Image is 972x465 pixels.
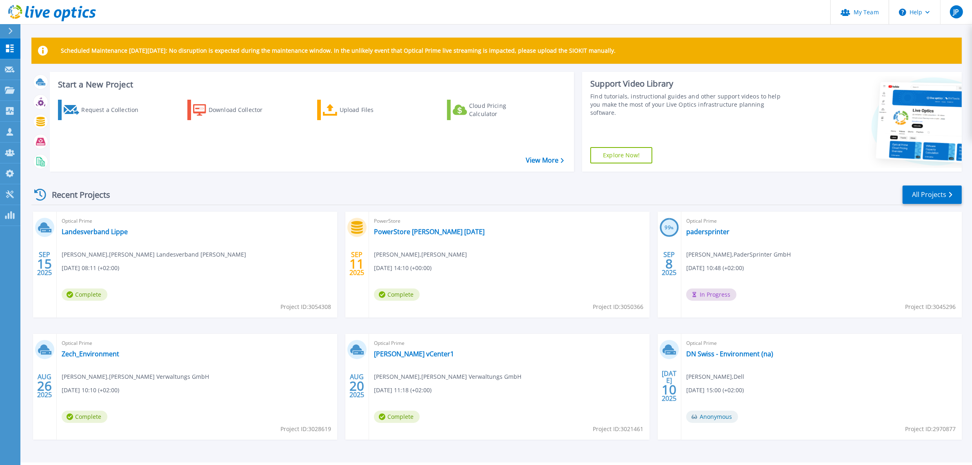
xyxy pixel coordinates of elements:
[526,156,564,164] a: View More
[374,264,432,273] span: [DATE] 14:10 (+00:00)
[62,386,119,395] span: [DATE] 10:10 (+02:00)
[187,100,278,120] a: Download Collector
[62,411,107,423] span: Complete
[349,260,364,267] span: 11
[469,102,534,118] div: Cloud Pricing Calculator
[58,100,149,120] a: Request a Collection
[209,102,274,118] div: Download Collector
[665,260,673,267] span: 8
[62,217,332,226] span: Optical Prime
[349,249,365,279] div: SEP 2025
[37,382,52,389] span: 26
[686,411,738,423] span: Anonymous
[686,264,744,273] span: [DATE] 10:48 (+02:00)
[686,350,773,358] a: DN Swiss - Environment (na)
[686,339,957,348] span: Optical Prime
[37,371,52,401] div: AUG 2025
[374,386,432,395] span: [DATE] 11:18 (+02:00)
[686,288,736,301] span: In Progress
[37,260,52,267] span: 15
[686,250,791,259] span: [PERSON_NAME] , PaderSprinter GmbH
[686,228,730,236] a: padersprinter
[62,339,332,348] span: Optical Prime
[590,92,786,117] div: Find tutorials, instructional guides and other support videos to help you make the most of your L...
[905,302,956,311] span: Project ID: 3045296
[374,350,454,358] a: [PERSON_NAME] vCenter1
[661,249,677,279] div: SEP 2025
[280,302,331,311] span: Project ID: 3054308
[62,350,119,358] a: Zech_Environment
[280,425,331,434] span: Project ID: 3028619
[374,339,645,348] span: Optical Prime
[660,223,679,232] h3: 99
[81,102,147,118] div: Request a Collection
[58,80,563,89] h3: Start a New Project
[31,185,121,205] div: Recent Projects
[686,217,957,226] span: Optical Prime
[62,372,209,381] span: [PERSON_NAME] , [PERSON_NAME] Verwaltungs GmbH
[593,425,643,434] span: Project ID: 3021461
[686,386,744,395] span: [DATE] 15:00 (+02:00)
[374,372,521,381] span: [PERSON_NAME] , [PERSON_NAME] Verwaltungs GmbH
[374,217,645,226] span: PowerStore
[374,250,467,259] span: [PERSON_NAME] , [PERSON_NAME]
[447,100,538,120] a: Cloud Pricing Calculator
[671,226,674,230] span: %
[317,100,408,120] a: Upload Files
[61,47,616,54] p: Scheduled Maintenance [DATE][DATE]: No disruption is expected during the maintenance window. In t...
[62,250,246,259] span: [PERSON_NAME] , [PERSON_NAME] Landesverband [PERSON_NAME]
[62,264,119,273] span: [DATE] 08:11 (+02:00)
[593,302,643,311] span: Project ID: 3050366
[686,372,744,381] span: [PERSON_NAME] , Dell
[374,228,485,236] a: PowerStore [PERSON_NAME] [DATE]
[62,288,107,301] span: Complete
[37,249,52,279] div: SEP 2025
[953,9,959,15] span: JP
[662,386,676,393] span: 10
[349,382,364,389] span: 20
[903,186,962,204] a: All Projects
[374,288,420,301] span: Complete
[340,102,405,118] div: Upload Files
[661,371,677,401] div: [DATE] 2025
[590,78,786,89] div: Support Video Library
[62,228,128,236] a: Landesverband Lippe
[905,425,956,434] span: Project ID: 2970877
[590,147,652,163] a: Explore Now!
[349,371,365,401] div: AUG 2025
[374,411,420,423] span: Complete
